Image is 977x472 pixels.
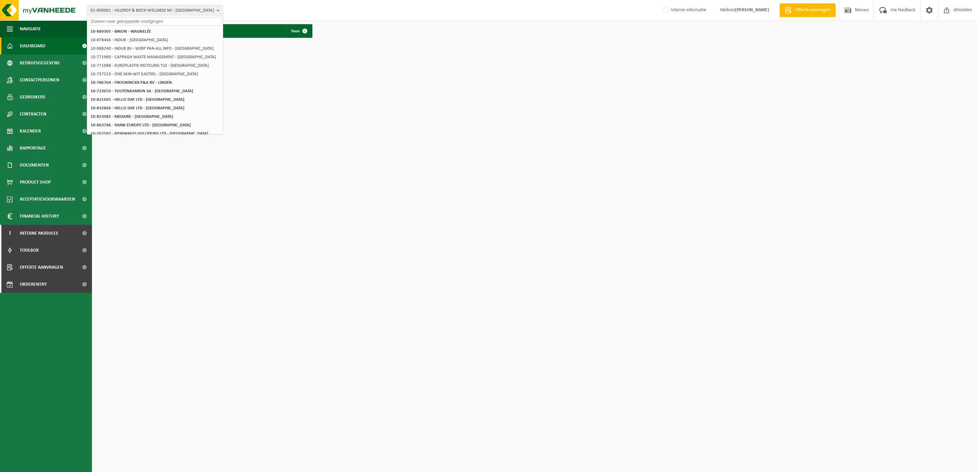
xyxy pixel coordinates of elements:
[20,225,58,242] span: Interne modules
[91,131,208,136] strong: 10-767587 - NEWWAVES SOLUTIONS LTD - [GEOGRAPHIC_DATA]
[91,89,193,93] strong: 10-723659 - TOUTENKAMION SA - [GEOGRAPHIC_DATA]
[20,72,59,89] span: Contactpersonen
[285,24,312,38] a: Toon
[20,89,45,106] span: Gebruikers
[89,53,221,61] li: 10-771980 - CAPPAGH WASTE MANAGEMENT - [GEOGRAPHIC_DATA]
[20,191,75,208] span: Acceptatievoorwaarden
[91,5,214,16] span: 01-000001 - VILLEROY & BOCH WELLNESS NV - [GEOGRAPHIC_DATA]
[91,97,184,102] strong: 10-821695 - HELLO DAY LTD - [GEOGRAPHIC_DATA]
[89,44,221,53] li: 10-988240 - INDUR BV - WERF PAN-ALL INFO - [GEOGRAPHIC_DATA]
[20,208,59,225] span: Financial History
[91,123,191,127] strong: 10-863786 - SHAW EUROPE LTD - [GEOGRAPHIC_DATA]
[89,17,221,26] input: Zoeken naar gekoppelde vestigingen
[291,29,300,33] span: Toon
[20,242,39,259] span: Toolbox
[20,54,60,72] span: Bedrijfsgegevens
[20,106,46,123] span: Contracten
[91,114,173,119] strong: 10-853985 - MEDAIRE - [GEOGRAPHIC_DATA]
[89,70,221,78] li: 10-737223 - ONE SKIN-WIT KASTEEL - [GEOGRAPHIC_DATA]
[91,29,151,34] strong: 10-889305 - BINON - WAGNELÉE
[91,80,172,85] strong: 10-786764 - FROONINCKX P&A BV - LINDEN
[20,140,46,157] span: Rapportage
[735,7,769,13] strong: [PERSON_NAME]
[20,157,49,174] span: Documenten
[20,123,41,140] span: Kalender
[20,276,77,293] span: Orderentry Goedkeuring
[779,3,836,17] a: Offerte aanvragen
[87,5,223,15] button: 01-000001 - VILLEROY & BOCH WELLNESS NV - [GEOGRAPHIC_DATA]
[20,37,45,54] span: Dashboard
[7,225,13,242] span: I
[89,61,221,70] li: 10-771988 - EUROPLASTIX RECYCLING TLD - [GEOGRAPHIC_DATA]
[793,7,832,14] span: Offerte aanvragen
[20,174,51,191] span: Product Shop
[661,5,706,15] label: Interne informatie
[89,36,221,44] li: 10-878466 - INDUR - [GEOGRAPHIC_DATA]
[20,20,41,37] span: Navigatie
[20,259,63,276] span: Offerte aanvragen
[91,106,184,110] strong: 10-832866 - HELLO DAY LTD - [GEOGRAPHIC_DATA]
